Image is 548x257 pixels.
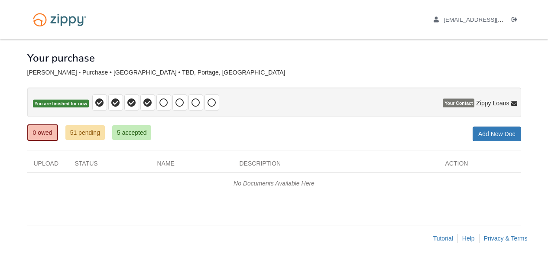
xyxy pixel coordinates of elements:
a: edit profile [434,16,543,25]
a: Privacy & Terms [484,235,528,242]
a: 5 accepted [112,125,152,140]
span: You are finished for now [33,100,89,108]
div: Name [151,159,233,172]
em: No Documents Available Here [233,180,315,187]
div: Upload [27,159,68,172]
span: johnwitherow6977@gmail.com [444,16,543,23]
div: Description [233,159,439,172]
a: Add New Doc [473,127,521,141]
a: Log out [512,16,521,25]
a: Tutorial [433,235,453,242]
div: Status [68,159,151,172]
a: 51 pending [65,125,105,140]
div: [PERSON_NAME] - Purchase • [GEOGRAPHIC_DATA] • TBD, Portage, [GEOGRAPHIC_DATA] [27,69,521,76]
a: Help [462,235,475,242]
a: 0 owed [27,124,58,141]
img: Logo [27,9,92,31]
span: Your Contact [443,99,474,107]
span: Zippy Loans [476,99,509,107]
h1: Your purchase [27,52,95,64]
div: Action [439,159,521,172]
